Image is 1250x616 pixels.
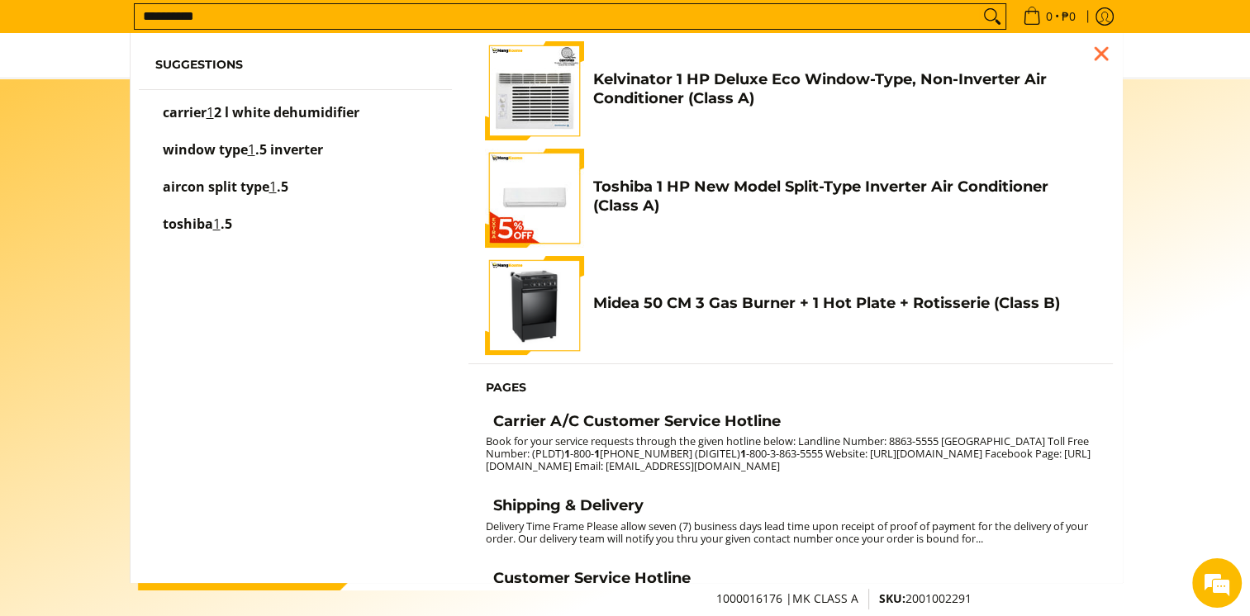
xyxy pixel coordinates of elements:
[163,181,288,210] p: aircon split type 1.5
[155,107,436,135] a: carrier 12 l white dehumidifier
[485,519,1087,546] small: Delivery Time Frame Please allow seven (7) business days lead time upon receipt of proof of payme...
[485,41,584,140] img: Kelvinator 1 HP Deluxe Eco Window-Type, Non-Inverter Air Conditioner (Class A)
[163,215,213,233] span: toshiba
[271,8,311,48] div: Minimize live chat window
[1059,11,1078,22] span: ₱0
[96,196,228,362] span: We're online!
[163,140,248,159] span: window type
[255,140,323,159] span: .5 inverter
[1089,41,1114,66] div: Close pop up
[485,412,1096,435] a: Carrier A/C Customer Service Hotline
[163,218,232,247] p: toshiba 1.5
[492,412,780,431] h4: Carrier A/C Customer Service Hotline
[163,178,269,196] span: aircon split type
[269,178,277,196] mark: 1
[155,181,436,210] a: aircon split type 1.5
[214,103,359,121] span: 2 l white dehumidifier
[1043,11,1055,22] span: 0
[593,446,599,461] strong: 1
[739,446,745,461] strong: 1
[485,149,1096,248] a: Toshiba 1 HP New Model Split-Type Inverter Air Conditioner (Class A) Toshiba 1 HP New Model Split...
[716,590,858,606] span: 1000016176 |MK CLASS A
[213,215,221,233] mark: 1
[155,144,436,173] a: window type 1.5 inverter
[485,41,1096,140] a: Kelvinator 1 HP Deluxe Eco Window-Type, Non-Inverter Air Conditioner (Class A) Kelvinator 1 HP De...
[248,140,255,159] mark: 1
[979,4,1005,29] button: Search
[277,178,288,196] span: .5
[592,294,1096,313] h4: Midea 50 CM 3 Gas Burner + 1 Hot Plate + Rotisserie (Class B)
[592,178,1096,215] h4: Toshiba 1 HP New Model Split-Type Inverter Air Conditioner (Class A)
[563,446,569,461] strong: 1
[485,434,1090,473] small: Book for your service requests through the given hotline below: Landline Number: 8863-5555 [GEOGR...
[491,256,578,355] img: Midea 50 CM 3 Gas Burner + 1 Hot Plate + Rotisserie (Class B)
[492,569,690,588] h4: Customer Service Hotline
[155,218,436,247] a: toshiba 1.5
[221,215,232,233] span: .5
[492,496,643,515] h4: Shipping & Delivery
[155,58,436,73] h6: Suggestions
[485,381,1096,396] h6: Pages
[485,496,1096,519] a: Shipping & Delivery
[163,103,207,121] span: carrier
[879,590,905,606] span: SKU:
[207,103,214,121] mark: 1
[485,256,1096,355] a: Midea 50 CM 3 Gas Burner + 1 Hot Plate + Rotisserie (Class B) Midea 50 CM 3 Gas Burner + 1 Hot Pl...
[8,427,315,485] textarea: Type your message and hit 'Enter'
[86,92,278,114] div: Chat with us now
[485,149,584,248] img: Toshiba 1 HP New Model Split-Type Inverter Air Conditioner (Class A)
[163,144,323,173] p: window type 1.5 inverter
[879,590,972,606] span: 2001002291
[1018,7,1081,26] span: •
[485,569,1096,592] a: Customer Service Hotline
[592,70,1096,107] h4: Kelvinator 1 HP Deluxe Eco Window-Type, Non-Inverter Air Conditioner (Class A)
[163,107,359,135] p: carrier 12 l white dehumidifier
